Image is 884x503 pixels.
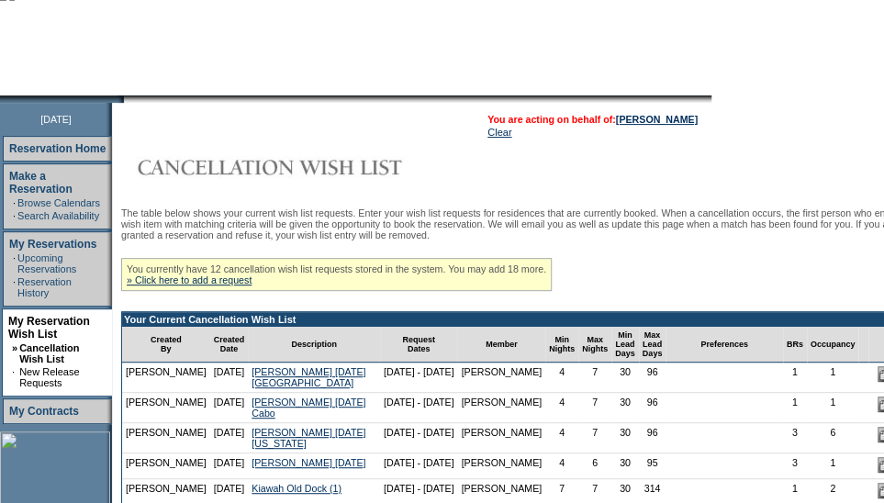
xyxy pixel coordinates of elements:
[611,393,639,423] td: 30
[380,327,458,363] td: Request Dates
[807,453,859,479] td: 1
[545,327,578,363] td: Min Nights
[252,457,365,468] a: [PERSON_NAME] [DATE]
[8,315,90,341] a: My Reservation Wish List
[457,363,545,393] td: [PERSON_NAME]
[210,327,249,363] td: Created Date
[9,142,106,155] a: Reservation Home
[384,427,454,438] nobr: [DATE] - [DATE]
[127,274,252,285] a: » Click here to add a request
[807,423,859,453] td: 6
[611,327,639,363] td: Min Lead Days
[384,397,454,408] nobr: [DATE] - [DATE]
[611,363,639,393] td: 30
[210,363,249,393] td: [DATE]
[252,427,365,449] a: [PERSON_NAME] [DATE] [US_STATE]
[121,149,488,185] img: Cancellation Wish List
[122,327,210,363] td: Created By
[783,363,807,393] td: 1
[457,393,545,423] td: [PERSON_NAME]
[12,342,17,353] b: »
[9,170,73,196] a: Make a Reservation
[666,327,783,363] td: Preferences
[122,363,210,393] td: [PERSON_NAME]
[783,453,807,479] td: 3
[40,114,72,125] span: [DATE]
[248,327,380,363] td: Description
[12,366,17,388] td: ·
[17,197,100,208] a: Browse Calendars
[122,423,210,453] td: [PERSON_NAME]
[210,393,249,423] td: [DATE]
[487,127,511,138] a: Clear
[121,258,552,291] div: You currently have 12 cancellation wish list requests stored in the system. You may add 18 more.
[9,405,79,418] a: My Contracts
[252,483,341,494] a: Kiawah Old Dock (1)
[783,327,807,363] td: BRs
[807,363,859,393] td: 1
[807,327,859,363] td: Occupancy
[457,423,545,453] td: [PERSON_NAME]
[639,423,666,453] td: 96
[578,453,611,479] td: 6
[252,366,365,388] a: [PERSON_NAME] [DATE] [GEOGRAPHIC_DATA]
[17,210,99,221] a: Search Availability
[578,393,611,423] td: 7
[117,95,124,103] img: promoShadowLeftCorner.gif
[578,363,611,393] td: 7
[545,393,578,423] td: 4
[639,453,666,479] td: 95
[545,423,578,453] td: 4
[457,327,545,363] td: Member
[639,393,666,423] td: 96
[17,252,76,274] a: Upcoming Reservations
[252,397,365,419] a: [PERSON_NAME] [DATE] Cabo
[578,327,611,363] td: Max Nights
[807,393,859,423] td: 1
[19,366,79,388] a: New Release Requests
[611,423,639,453] td: 30
[457,453,545,479] td: [PERSON_NAME]
[384,483,454,494] nobr: [DATE] - [DATE]
[545,453,578,479] td: 4
[487,114,698,125] span: You are acting on behalf of:
[384,366,454,377] nobr: [DATE] - [DATE]
[616,114,698,125] a: [PERSON_NAME]
[122,453,210,479] td: [PERSON_NAME]
[639,363,666,393] td: 96
[545,363,578,393] td: 4
[13,252,16,274] td: ·
[210,453,249,479] td: [DATE]
[124,95,126,103] img: blank.gif
[13,276,16,298] td: ·
[611,453,639,479] td: 30
[783,393,807,423] td: 1
[17,276,72,298] a: Reservation History
[384,457,454,468] nobr: [DATE] - [DATE]
[210,423,249,453] td: [DATE]
[13,210,16,221] td: ·
[578,423,611,453] td: 7
[783,423,807,453] td: 3
[9,238,96,251] a: My Reservations
[639,327,666,363] td: Max Lead Days
[13,197,16,208] td: ·
[19,342,79,364] a: Cancellation Wish List
[122,393,210,423] td: [PERSON_NAME]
